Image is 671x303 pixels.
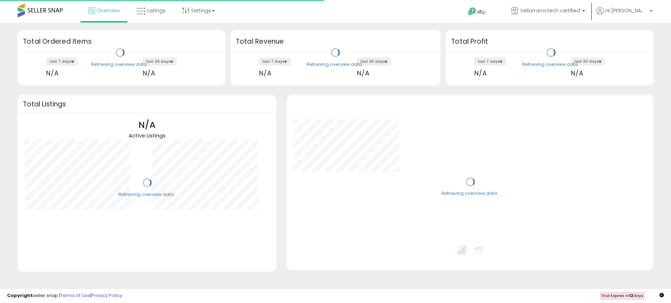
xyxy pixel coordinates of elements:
div: Retrieving overview data.. [118,191,176,198]
b: 12 [629,293,633,298]
i: Get Help [468,7,476,16]
span: Vellarrana tech certified [520,7,580,14]
a: Hi [PERSON_NAME] [596,7,653,23]
a: Terms of Use [60,292,90,299]
a: Help [462,2,500,23]
div: Retrieving overview data.. [442,191,499,197]
div: Retrieving overview data.. [522,61,580,68]
span: Help [476,9,486,15]
strong: Copyright [7,292,33,299]
a: Privacy Policy [91,292,122,299]
span: Overview [97,7,120,14]
span: Listings [147,7,166,14]
span: Hi [PERSON_NAME] [605,7,648,14]
span: Trial Expires in days [601,293,644,298]
div: Retrieving overview data.. [307,61,364,68]
div: Retrieving overview data.. [91,61,149,68]
div: seller snap | | [7,292,122,299]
